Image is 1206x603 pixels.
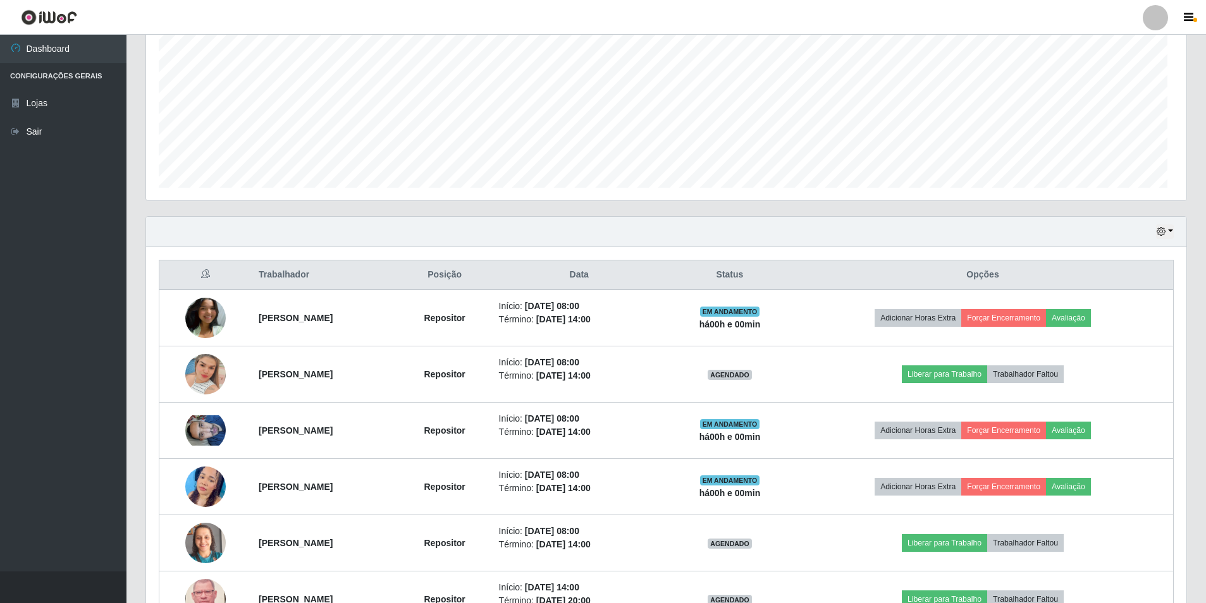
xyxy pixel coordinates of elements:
strong: há 00 h e 00 min [699,432,761,442]
li: Início: [499,468,660,482]
time: [DATE] 14:00 [536,370,591,381]
button: Forçar Encerramento [961,309,1046,327]
li: Término: [499,482,660,495]
button: Avaliação [1046,422,1091,439]
strong: Repositor [424,425,465,435]
time: [DATE] 08:00 [525,526,579,536]
span: EM ANDAMENTO [700,307,760,317]
li: Término: [499,425,660,439]
time: [DATE] 08:00 [525,357,579,367]
button: Adicionar Horas Extra [875,422,961,439]
th: Posição [398,260,491,290]
img: 1755715203050.jpeg [185,507,226,579]
strong: Repositor [424,538,465,548]
time: [DATE] 08:00 [525,470,579,480]
strong: Repositor [424,369,465,379]
span: EM ANDAMENTO [700,419,760,429]
li: Término: [499,369,660,382]
strong: [PERSON_NAME] [259,313,333,323]
li: Término: [499,538,660,551]
img: 1753795450805.jpeg [185,443,226,531]
button: Avaliação [1046,478,1091,496]
button: Forçar Encerramento [961,478,1046,496]
img: CoreUI Logo [21,9,77,25]
button: Adicionar Horas Extra [875,309,961,327]
strong: [PERSON_NAME] [259,425,333,435]
time: [DATE] 14:00 [525,582,579,592]
strong: [PERSON_NAME] [259,538,333,548]
img: 1750879829184.jpeg [185,338,226,410]
button: Trabalhador Faltou [987,534,1064,552]
th: Trabalhador [251,260,398,290]
li: Início: [499,525,660,538]
strong: há 00 h e 00 min [699,319,761,329]
button: Avaliação [1046,309,1091,327]
li: Início: [499,581,660,594]
button: Liberar para Trabalho [902,365,987,383]
strong: há 00 h e 00 min [699,488,761,498]
strong: Repositor [424,482,465,492]
li: Início: [499,356,660,369]
span: EM ANDAMENTO [700,475,760,485]
img: 1753294616026.jpeg [185,415,226,446]
li: Início: [499,412,660,425]
li: Término: [499,313,660,326]
time: [DATE] 14:00 [536,539,591,549]
button: Liberar para Trabalho [902,534,987,552]
span: AGENDADO [708,370,752,380]
button: Adicionar Horas Extra [875,478,961,496]
button: Trabalhador Faltou [987,365,1064,383]
time: [DATE] 14:00 [536,314,591,324]
time: [DATE] 08:00 [525,413,579,423]
time: [DATE] 14:00 [536,483,591,493]
strong: [PERSON_NAME] [259,369,333,379]
th: Opções [792,260,1173,290]
button: Forçar Encerramento [961,422,1046,439]
time: [DATE] 14:00 [536,427,591,437]
th: Data [491,260,667,290]
strong: Repositor [424,313,465,323]
li: Início: [499,300,660,313]
th: Status [667,260,792,290]
time: [DATE] 08:00 [525,301,579,311]
img: 1748893020398.jpeg [185,298,226,338]
span: AGENDADO [708,539,752,549]
strong: [PERSON_NAME] [259,482,333,492]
